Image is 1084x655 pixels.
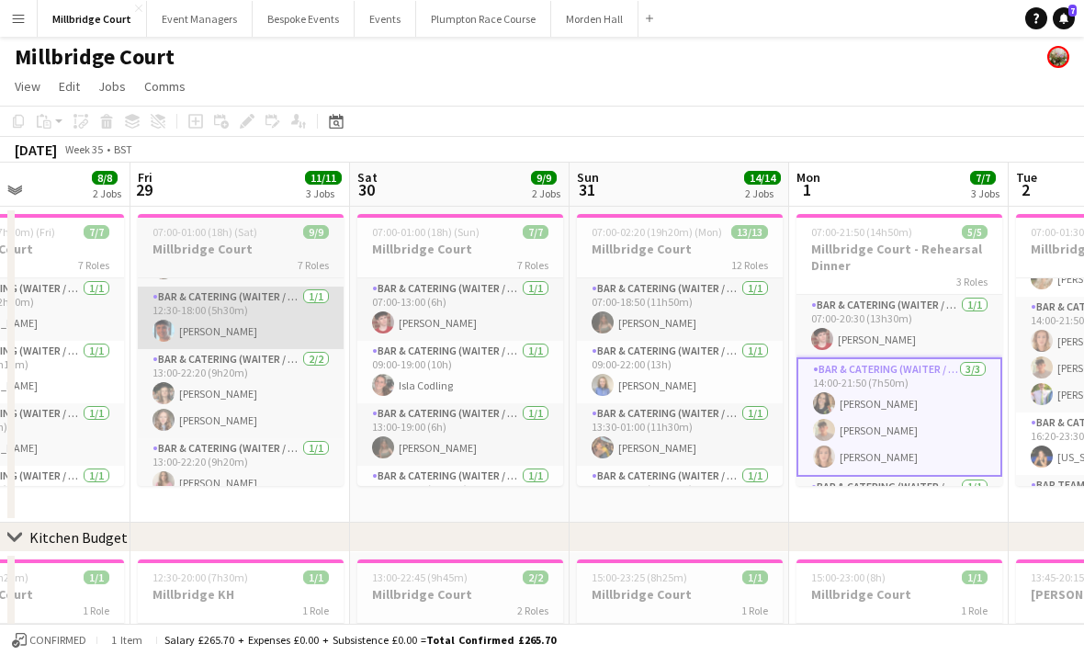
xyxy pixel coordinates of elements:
app-job-card: 07:00-01:00 (18h) (Sat)9/9Millbridge Court7 RolesBar & Catering (Waiter / waitress)1/109:00-18:00... [138,214,344,486]
a: View [7,74,48,98]
h3: Millbridge Court [138,241,344,257]
span: 9/9 [531,171,557,185]
span: Tue [1016,169,1037,186]
app-card-role: Bar & Catering (Waiter / waitress)1/114:00-21:30 (7h30m) [357,466,563,528]
span: 1 Role [83,604,109,617]
span: 2 Roles [517,604,548,617]
h3: Millbridge Court [577,586,783,603]
span: Sat [357,169,378,186]
span: 2/2 [523,570,548,584]
h3: Millbridge Court [357,586,563,603]
span: 15:00-23:25 (8h25m) [592,570,687,584]
span: 7 Roles [517,258,548,272]
button: Bespoke Events [253,1,355,37]
button: Morden Hall [551,1,638,37]
span: Sun [577,169,599,186]
button: Event Managers [147,1,253,37]
span: Fri [138,169,152,186]
span: 9/9 [303,225,329,239]
span: Confirmed [29,634,86,647]
a: Edit [51,74,87,98]
span: 7/7 [84,225,109,239]
span: 1/1 [742,570,768,584]
span: Comms [144,78,186,95]
span: 8/8 [92,171,118,185]
app-card-role: Bar & Catering (Waiter / waitress)1/113:00-19:00 (6h)[PERSON_NAME] [357,403,563,466]
span: 1 Role [302,604,329,617]
button: Confirmed [9,630,89,650]
span: 5/5 [962,225,988,239]
span: 7/7 [970,171,996,185]
span: 07:00-21:50 (14h50m) [811,225,912,239]
app-card-role: Bar & Catering (Waiter / waitress)1/1 [796,477,1002,539]
div: 2 Jobs [93,186,121,200]
span: 7 Roles [298,258,329,272]
span: 07:00-02:20 (19h20m) (Mon) [592,225,722,239]
span: 3 Roles [956,275,988,288]
app-card-role: Bar & Catering (Waiter / waitress)1/112:30-18:00 (5h30m)[PERSON_NAME] [138,287,344,349]
span: 13/13 [731,225,768,239]
h3: Millbridge Court [357,241,563,257]
app-job-card: 07:00-01:00 (18h) (Sun)7/7Millbridge Court7 RolesBar & Catering (Waiter / waitress)1/107:00-13:00... [357,214,563,486]
span: 31 [574,179,599,200]
app-card-role: Bar & Catering (Waiter / waitress)1/109:00-19:00 (10h)Isla Codling [357,341,563,403]
span: 13:00-22:45 (9h45m) [372,570,468,584]
a: Comms [137,74,193,98]
span: 15:00-23:00 (8h) [811,570,886,584]
span: 14/14 [744,171,781,185]
span: Total Confirmed £265.70 [426,633,556,647]
span: 30 [355,179,378,200]
div: 3 Jobs [306,186,341,200]
app-card-role: Bar & Catering (Waiter / waitress)1/107:00-13:00 (6h)[PERSON_NAME] [357,278,563,341]
span: 07:00-01:00 (18h) (Sat) [152,225,257,239]
a: Jobs [91,74,133,98]
span: 1 Role [961,604,988,617]
app-card-role: Bar & Catering (Waiter / waitress)2/213:00-22:20 (9h20m)[PERSON_NAME][PERSON_NAME] [138,349,344,438]
div: Kitchen Budget [29,528,128,547]
span: 1 Role [741,604,768,617]
span: 12 Roles [731,258,768,272]
app-job-card: 07:00-02:20 (19h20m) (Mon)13/13Millbridge Court12 RolesBar & Catering (Waiter / waitress)1/107:00... [577,214,783,486]
span: 7 [1068,5,1077,17]
span: 11/11 [305,171,342,185]
h3: Millbridge Court [577,241,783,257]
button: Events [355,1,416,37]
app-user-avatar: Staffing Manager [1047,46,1069,68]
div: [DATE] [15,141,57,159]
span: 1/1 [303,570,329,584]
app-card-role: Bar & Catering (Waiter / waitress)1/109:00-22:00 (13h)[PERSON_NAME] [577,341,783,403]
span: View [15,78,40,95]
button: Plumpton Race Course [416,1,551,37]
app-job-card: 07:00-21:50 (14h50m)5/5Millbridge Court - Rehearsal Dinner3 RolesBar & Catering (Waiter / waitres... [796,214,1002,486]
span: 1 item [105,633,149,647]
app-card-role: Bar & Catering (Waiter / waitress)1/113:30-01:00 (11h30m)[PERSON_NAME] [577,403,783,466]
span: 29 [135,179,152,200]
span: 1/1 [962,570,988,584]
span: 7 Roles [78,258,109,272]
div: 2 Jobs [532,186,560,200]
app-card-role: Bar & Catering (Waiter / waitress)1/113:00-22:20 (9h20m)[PERSON_NAME] [138,438,344,501]
span: Week 35 [61,142,107,156]
app-card-role: Bar & Catering (Waiter / waitress)1/107:00-18:50 (11h50m)[PERSON_NAME] [577,278,783,341]
button: Millbridge Court [38,1,147,37]
div: Salary £265.70 + Expenses £0.00 + Subsistence £0.00 = [164,633,556,647]
span: 1 [794,179,820,200]
app-card-role: Bar & Catering (Waiter / waitress)3/314:00-21:50 (7h50m)[PERSON_NAME][PERSON_NAME][PERSON_NAME] [796,357,1002,477]
h3: Millbridge KH [138,586,344,603]
h3: Millbridge Court [796,586,1002,603]
span: 7/7 [523,225,548,239]
div: 2 Jobs [745,186,780,200]
h1: Millbridge Court [15,43,175,71]
a: 7 [1053,7,1075,29]
span: 2 [1013,179,1037,200]
div: BST [114,142,132,156]
span: Jobs [98,78,126,95]
app-card-role: Bar & Catering (Waiter / waitress)1/114:00-00:30 (10h30m) [577,466,783,528]
h3: Millbridge Court - Rehearsal Dinner [796,241,1002,274]
span: Edit [59,78,80,95]
span: 1/1 [84,570,109,584]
